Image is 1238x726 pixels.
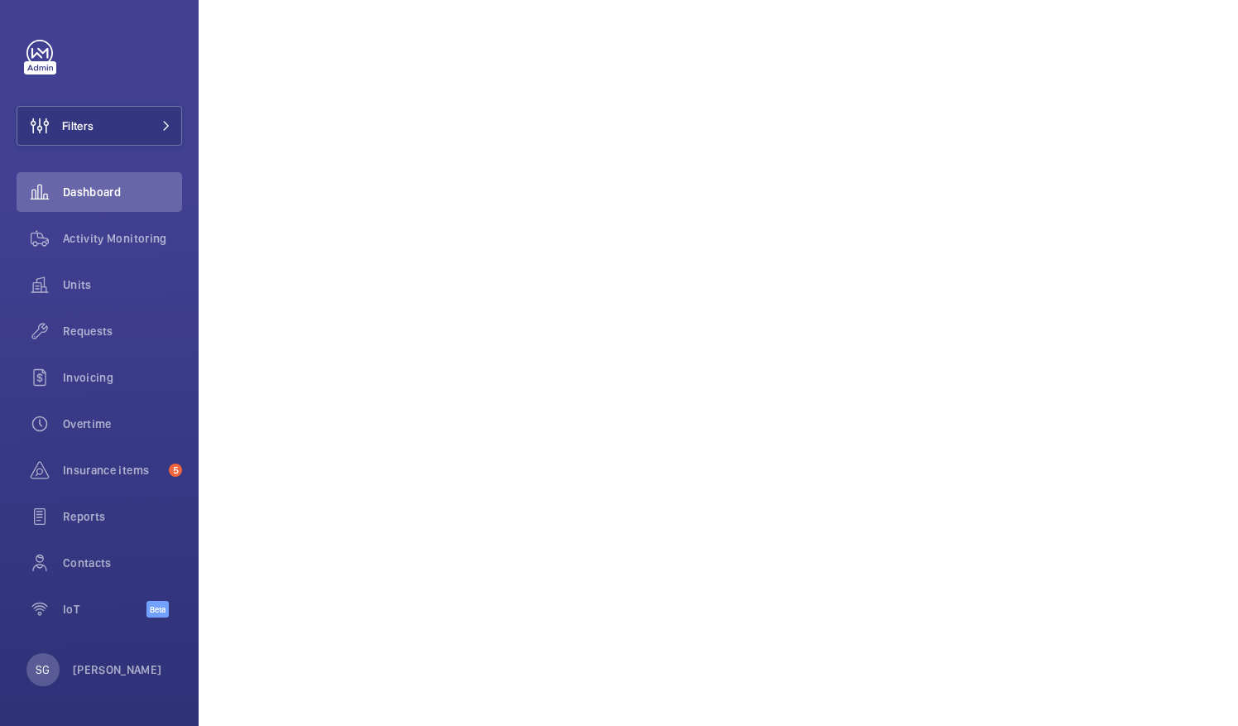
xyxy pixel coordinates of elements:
[17,106,182,146] button: Filters
[169,464,182,477] span: 5
[62,118,94,134] span: Filters
[63,369,182,386] span: Invoicing
[63,601,146,618] span: IoT
[73,661,162,678] p: [PERSON_NAME]
[63,416,182,432] span: Overtime
[63,555,182,571] span: Contacts
[63,323,182,339] span: Requests
[63,230,182,247] span: Activity Monitoring
[63,462,162,478] span: Insurance items
[63,276,182,293] span: Units
[146,601,169,618] span: Beta
[63,508,182,525] span: Reports
[36,661,50,678] p: SG
[63,184,182,200] span: Dashboard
